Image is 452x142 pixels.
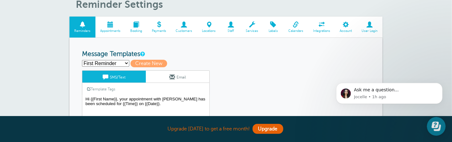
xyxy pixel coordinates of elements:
[263,17,284,38] a: Labels
[146,71,209,83] a: Email
[197,17,221,38] a: Locations
[357,17,383,38] a: User Login
[224,29,238,33] span: Staff
[338,29,354,33] span: Account
[287,29,305,33] span: Calendars
[221,17,241,38] a: Staff
[147,17,171,38] a: Payments
[311,29,332,33] span: Integrations
[171,17,197,38] a: Customers
[327,75,452,128] iframe: Intercom notifications message
[140,52,144,56] a: This is the wording for your reminder and follow-up messages. You can create multiple templates i...
[150,29,168,33] span: Payments
[82,50,370,58] h3: Message Templates
[266,29,280,33] span: Labels
[244,29,260,33] span: Services
[69,122,383,136] div: Upgrade [DATE] to get a free month!
[73,29,92,33] span: Reminders
[308,17,335,38] a: Integrations
[131,60,167,67] span: Create New
[253,124,283,134] a: Upgrade
[126,17,147,38] a: Booking
[241,17,263,38] a: Services
[284,17,308,38] a: Calendars
[131,61,170,66] a: Create New
[335,17,357,38] a: Account
[129,29,144,33] span: Booking
[174,29,194,33] span: Customers
[82,95,210,126] textarea: Hi {{First Name}}, your appointment with [PERSON_NAME] has been scheduled for {{Time}} on {{Date}}.
[82,83,120,95] a: Template Tags
[82,71,146,83] a: SMS/Text
[99,29,122,33] span: Appointments
[95,17,126,38] a: Appointments
[360,29,379,33] span: User Login
[200,29,218,33] span: Locations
